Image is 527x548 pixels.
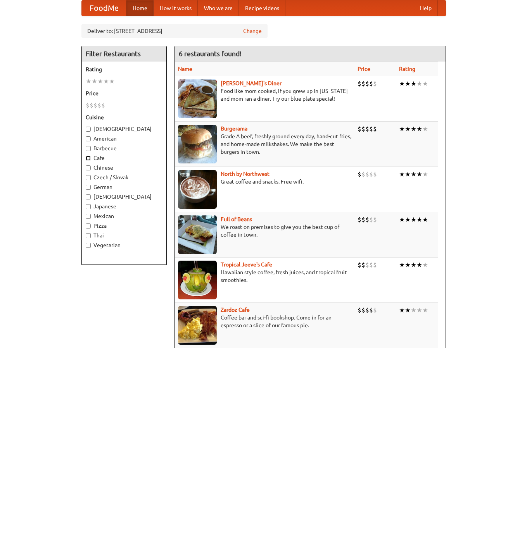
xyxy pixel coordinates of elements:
[81,24,268,38] div: Deliver to: [STREET_ADDRESS]
[416,125,422,133] li: ★
[373,79,377,88] li: $
[86,135,162,143] label: American
[109,77,115,86] li: ★
[365,261,369,269] li: $
[365,170,369,179] li: $
[86,77,92,86] li: ★
[178,132,351,156] p: Grade A beef, freshly ground every day, hand-cut fries, and home-made milkshakes. We make the bes...
[243,27,262,35] a: Change
[86,89,162,97] h5: Price
[422,215,428,224] li: ★
[126,0,154,16] a: Home
[411,125,416,133] li: ★
[92,77,97,86] li: ★
[178,261,217,299] img: jeeves.jpg
[97,101,101,110] li: $
[86,144,162,152] label: Barbecue
[361,215,365,224] li: $
[358,215,361,224] li: $
[221,80,282,86] b: [PERSON_NAME]'s Diner
[399,170,405,179] li: ★
[365,79,369,88] li: $
[86,136,91,141] input: American
[178,306,217,345] img: zardoz.jpg
[239,0,285,16] a: Recipe videos
[373,261,377,269] li: $
[178,223,351,239] p: We roast on premises to give you the best cup of coffee in town.
[86,233,91,238] input: Thai
[358,306,361,314] li: $
[358,125,361,133] li: $
[221,216,252,222] a: Full of Beans
[361,170,365,179] li: $
[373,125,377,133] li: $
[369,79,373,88] li: $
[399,215,405,224] li: ★
[86,194,91,199] input: [DEMOGRAPHIC_DATA]
[369,215,373,224] li: $
[82,46,166,62] h4: Filter Restaurants
[178,87,351,103] p: Food like mom cooked, if you grew up in [US_STATE] and mom ran a diner. Try our blue plate special!
[86,241,162,249] label: Vegetarian
[373,170,377,179] li: $
[405,79,411,88] li: ★
[103,77,109,86] li: ★
[93,101,97,110] li: $
[86,243,91,248] input: Vegetarian
[411,306,416,314] li: ★
[86,101,90,110] li: $
[179,50,242,57] ng-pluralize: 6 restaurants found!
[101,101,105,110] li: $
[369,261,373,269] li: $
[411,215,416,224] li: ★
[358,79,361,88] li: $
[422,125,428,133] li: ★
[358,170,361,179] li: $
[416,170,422,179] li: ★
[358,66,370,72] a: Price
[178,66,192,72] a: Name
[86,127,91,132] input: [DEMOGRAPHIC_DATA]
[365,215,369,224] li: $
[221,125,247,132] b: Burgerama
[221,307,250,313] a: Zardoz Cafe
[361,261,365,269] li: $
[86,165,91,170] input: Chinese
[361,79,365,88] li: $
[361,125,365,133] li: $
[399,79,405,88] li: ★
[369,306,373,314] li: $
[86,212,162,220] label: Mexican
[416,306,422,314] li: ★
[399,66,415,72] a: Rating
[86,164,162,172] label: Chinese
[221,171,270,177] a: North by Northwest
[361,306,365,314] li: $
[178,215,217,254] img: beans.jpg
[86,175,91,180] input: Czech / Slovak
[411,170,416,179] li: ★
[82,0,126,16] a: FoodMe
[373,215,377,224] li: $
[86,154,162,162] label: Cafe
[405,215,411,224] li: ★
[86,203,162,210] label: Japanese
[422,306,428,314] li: ★
[154,0,198,16] a: How it works
[86,214,91,219] input: Mexican
[399,261,405,269] li: ★
[198,0,239,16] a: Who we are
[178,314,351,329] p: Coffee bar and sci-fi bookshop. Come in for an espresso or a slice of our famous pie.
[86,125,162,133] label: [DEMOGRAPHIC_DATA]
[86,65,162,73] h5: Rating
[365,306,369,314] li: $
[86,113,162,121] h5: Cuisine
[86,146,91,151] input: Barbecue
[416,79,422,88] li: ★
[405,306,411,314] li: ★
[405,125,411,133] li: ★
[405,170,411,179] li: ★
[86,223,91,228] input: Pizza
[178,170,217,209] img: north.jpg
